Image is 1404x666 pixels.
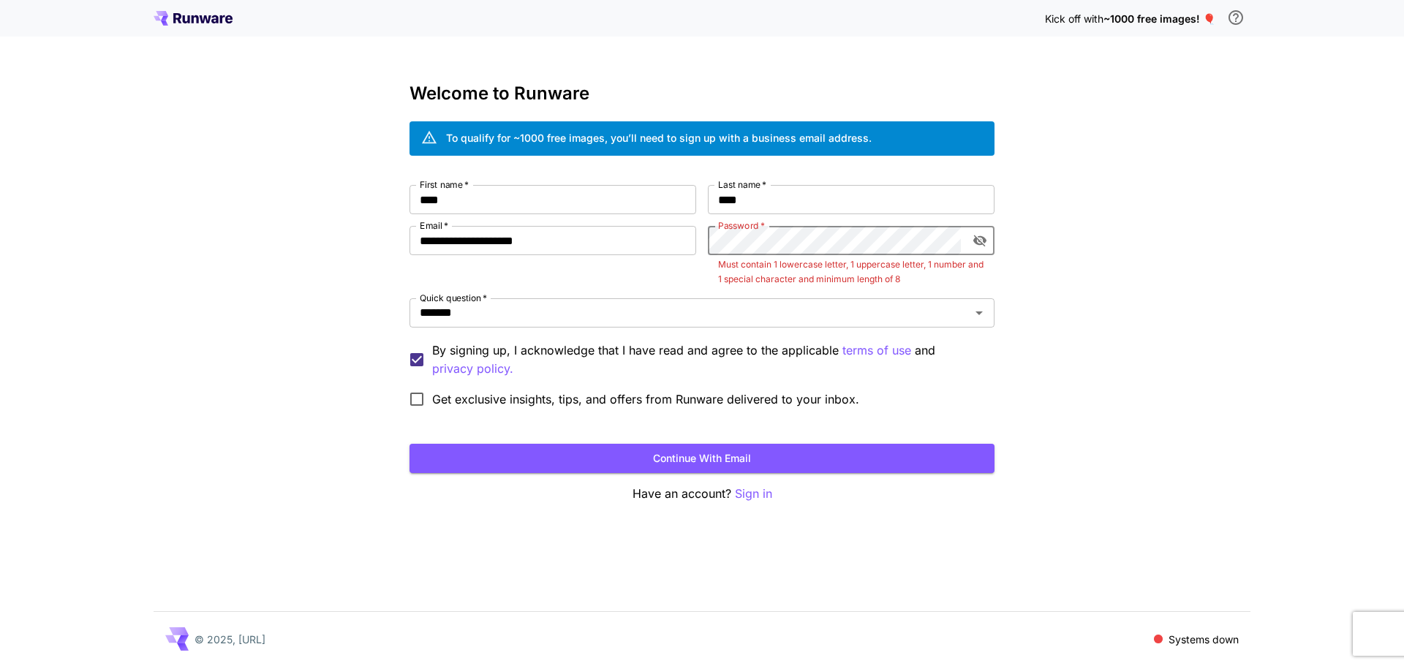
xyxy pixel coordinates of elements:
[446,130,872,145] div: To qualify for ~1000 free images, you’ll need to sign up with a business email address.
[195,632,265,647] p: © 2025, [URL]
[1103,12,1215,25] span: ~1000 free images! 🎈
[842,341,911,360] button: By signing up, I acknowledge that I have read and agree to the applicable and privacy policy.
[432,360,513,378] p: privacy policy.
[432,341,983,378] p: By signing up, I acknowledge that I have read and agree to the applicable and
[432,390,859,408] span: Get exclusive insights, tips, and offers from Runware delivered to your inbox.
[718,257,984,287] p: Must contain 1 lowercase letter, 1 uppercase letter, 1 number and 1 special character and minimum...
[409,444,994,474] button: Continue with email
[432,360,513,378] button: By signing up, I acknowledge that I have read and agree to the applicable terms of use and
[409,83,994,104] h3: Welcome to Runware
[420,292,487,304] label: Quick question
[969,303,989,323] button: Open
[718,219,765,232] label: Password
[409,485,994,503] p: Have an account?
[1169,632,1239,647] p: Systems down
[842,341,911,360] p: terms of use
[1221,3,1250,32] button: In order to qualify for free credit, you need to sign up with a business email address and click ...
[967,227,993,254] button: toggle password visibility
[718,178,766,191] label: Last name
[1045,12,1103,25] span: Kick off with
[420,178,469,191] label: First name
[420,219,448,232] label: Email
[735,485,772,503] button: Sign in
